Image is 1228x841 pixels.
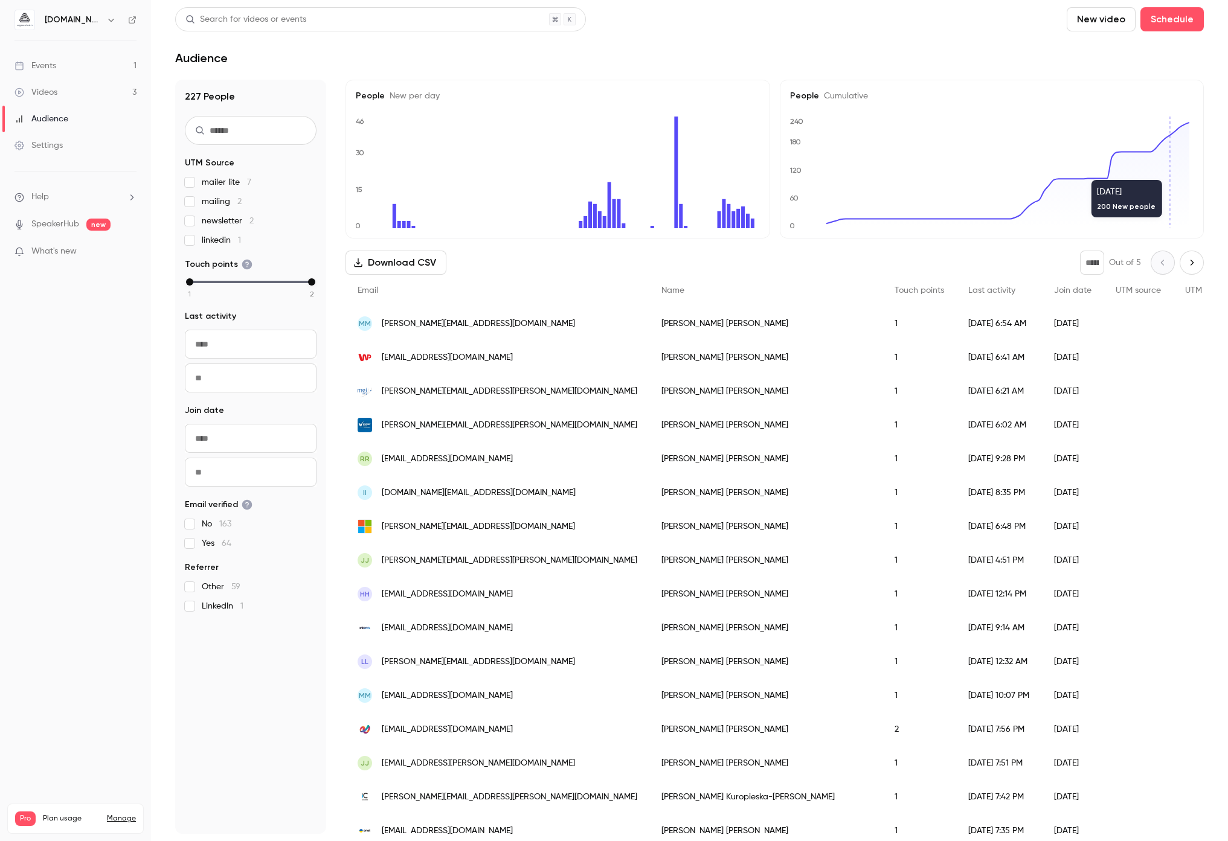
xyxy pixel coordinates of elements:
[1180,251,1204,275] button: Next page
[956,510,1042,543] div: [DATE] 6:48 PM
[185,157,234,169] span: UTM Source
[382,351,513,364] span: [EMAIL_ADDRESS][DOMAIN_NAME]
[649,442,882,476] div: [PERSON_NAME] [PERSON_NAME]
[358,790,372,804] img: ic-mobile.pl
[649,679,882,712] div: [PERSON_NAME] [PERSON_NAME]
[1054,286,1091,295] span: Join date
[382,791,637,804] span: [PERSON_NAME][EMAIL_ADDRESS][PERSON_NAME][DOMAIN_NAME]
[1042,341,1104,374] div: [DATE]
[185,499,252,511] span: Email verified
[1042,374,1104,408] div: [DATE]
[382,385,637,398] span: [PERSON_NAME][EMAIL_ADDRESS][PERSON_NAME][DOMAIN_NAME]
[188,289,191,299] span: 1
[202,537,231,549] span: Yes
[956,307,1042,341] div: [DATE] 6:54 AM
[1116,286,1161,295] span: UTM source
[649,746,882,780] div: [PERSON_NAME] [PERSON_NAME]
[359,318,371,329] span: MM
[185,330,317,359] input: From
[360,589,370,600] span: HH
[355,222,361,230] text: 0
[1042,577,1104,611] div: [DATE]
[1042,510,1104,543] div: [DATE]
[14,86,57,98] div: Videos
[649,476,882,510] div: [PERSON_NAME] [PERSON_NAME]
[882,341,956,374] div: 1
[202,196,242,208] span: mailing
[1067,7,1136,31] button: New video
[1042,746,1104,780] div: [DATE]
[249,217,254,225] span: 2
[382,554,637,567] span: [PERSON_NAME][EMAIL_ADDRESS][PERSON_NAME][DOMAIN_NAME]
[358,823,372,838] img: poczta.onet.pl
[649,780,882,814] div: [PERSON_NAME] Kuropieska-[PERSON_NAME]
[359,690,371,701] span: MM
[14,113,68,125] div: Audience
[1140,7,1204,31] button: Schedule
[219,520,231,528] span: 163
[819,92,868,100] span: Cumulative
[1109,257,1141,269] p: Out of 5
[1042,442,1104,476] div: [DATE]
[15,10,34,30] img: aigmented.io
[360,453,370,464] span: RR
[382,588,513,601] span: [EMAIL_ADDRESS][DOMAIN_NAME]
[202,176,251,188] span: mailer lite
[43,814,100,823] span: Plan usage
[882,645,956,679] div: 1
[202,518,231,530] span: No
[185,561,219,574] span: Referrer
[346,251,446,275] button: Download CSV
[107,814,136,823] a: Manage
[882,307,956,341] div: 1
[789,166,802,174] text: 120
[237,197,242,206] span: 2
[968,286,1015,295] span: Last activity
[31,218,79,231] a: SpeakerHub
[895,286,944,295] span: Touch points
[382,622,513,635] span: [EMAIL_ADDRESS][DOMAIN_NAME]
[382,689,513,702] span: [EMAIL_ADDRESS][DOMAIN_NAME]
[385,92,440,100] span: New per day
[185,258,252,270] span: Touch points
[202,600,243,612] span: LinkedIn
[649,341,882,374] div: [PERSON_NAME] [PERSON_NAME]
[649,408,882,442] div: [PERSON_NAME] [PERSON_NAME]
[358,286,378,295] span: Email
[956,712,1042,746] div: [DATE] 7:56 PM
[185,458,317,487] input: To
[1042,679,1104,712] div: [DATE]
[956,476,1042,510] div: [DATE] 8:35 PM
[956,341,1042,374] div: [DATE] 6:41 AM
[382,656,575,668] span: [PERSON_NAME][EMAIL_ADDRESS][DOMAIN_NAME]
[1042,476,1104,510] div: [DATE]
[15,811,36,826] span: Pro
[361,555,369,566] span: JJ
[185,13,306,26] div: Search for videos or events
[649,510,882,543] div: [PERSON_NAME] [PERSON_NAME]
[882,679,956,712] div: 1
[882,374,956,408] div: 1
[1042,307,1104,341] div: [DATE]
[382,825,513,837] span: [EMAIL_ADDRESS][DOMAIN_NAME]
[1042,712,1104,746] div: [DATE]
[882,780,956,814] div: 1
[649,577,882,611] div: [PERSON_NAME] [PERSON_NAME]
[956,679,1042,712] div: [DATE] 10:07 PM
[882,577,956,611] div: 1
[185,310,236,322] span: Last activity
[382,487,576,499] span: [DOMAIN_NAME][EMAIL_ADDRESS][DOMAIN_NAME]
[358,519,372,534] img: live.com
[355,185,362,194] text: 15
[789,194,799,202] text: 60
[956,645,1042,679] div: [DATE] 12:32 AM
[382,520,575,533] span: [PERSON_NAME][EMAIL_ADDRESS][DOMAIN_NAME]
[956,442,1042,476] div: [DATE] 9:28 PM
[882,408,956,442] div: 1
[45,14,101,26] h6: [DOMAIN_NAME]
[382,757,575,770] span: [EMAIL_ADDRESS][PERSON_NAME][DOMAIN_NAME]
[382,419,637,432] span: [PERSON_NAME][EMAIL_ADDRESS][PERSON_NAME][DOMAIN_NAME]
[31,245,77,258] span: What's new
[186,278,193,286] div: min
[956,543,1042,577] div: [DATE] 4:51 PM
